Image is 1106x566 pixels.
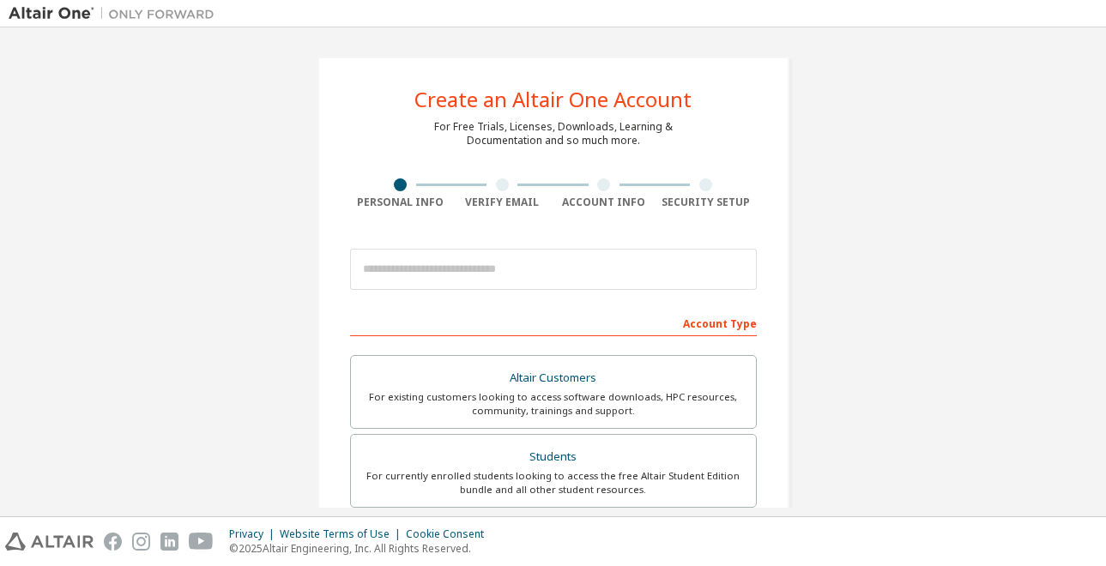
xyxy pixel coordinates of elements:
img: instagram.svg [132,533,150,551]
img: facebook.svg [104,533,122,551]
div: Website Terms of Use [280,527,406,541]
div: Cookie Consent [406,527,494,541]
div: For Free Trials, Licenses, Downloads, Learning & Documentation and so much more. [434,120,673,148]
img: linkedin.svg [160,533,178,551]
img: youtube.svg [189,533,214,551]
div: Altair Customers [361,366,746,390]
div: Security Setup [655,196,757,209]
div: Account Info [553,196,656,209]
div: For currently enrolled students looking to access the free Altair Student Edition bundle and all ... [361,469,746,497]
div: For existing customers looking to access software downloads, HPC resources, community, trainings ... [361,390,746,418]
img: Altair One [9,5,223,22]
img: altair_logo.svg [5,533,94,551]
div: Create an Altair One Account [414,89,692,110]
div: Privacy [229,527,280,541]
div: Account Type [350,309,757,336]
div: Students [361,445,746,469]
div: Verify Email [451,196,553,209]
div: Personal Info [350,196,452,209]
p: © 2025 Altair Engineering, Inc. All Rights Reserved. [229,541,494,556]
